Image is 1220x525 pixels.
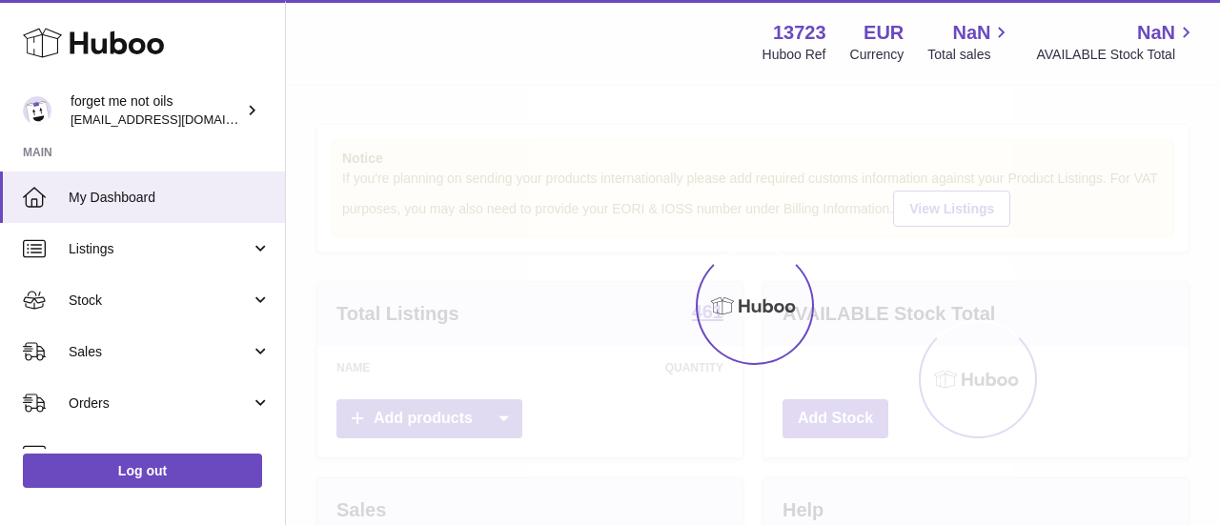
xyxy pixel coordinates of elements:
span: My Dashboard [69,189,271,207]
span: AVAILABLE Stock Total [1036,46,1197,64]
span: Sales [69,343,251,361]
img: internalAdmin-13723@internal.huboo.com [23,96,51,125]
span: Total sales [927,46,1012,64]
span: NaN [952,20,990,46]
div: Huboo Ref [762,46,826,64]
strong: 13723 [773,20,826,46]
div: forget me not oils [71,92,242,129]
a: NaN Total sales [927,20,1012,64]
span: Usage [69,446,271,464]
a: NaN AVAILABLE Stock Total [1036,20,1197,64]
strong: EUR [864,20,904,46]
span: Stock [69,292,251,310]
div: Currency [850,46,905,64]
span: Orders [69,394,251,413]
span: [EMAIL_ADDRESS][DOMAIN_NAME] [71,111,280,127]
span: Listings [69,240,251,258]
a: Log out [23,454,262,488]
span: NaN [1137,20,1175,46]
